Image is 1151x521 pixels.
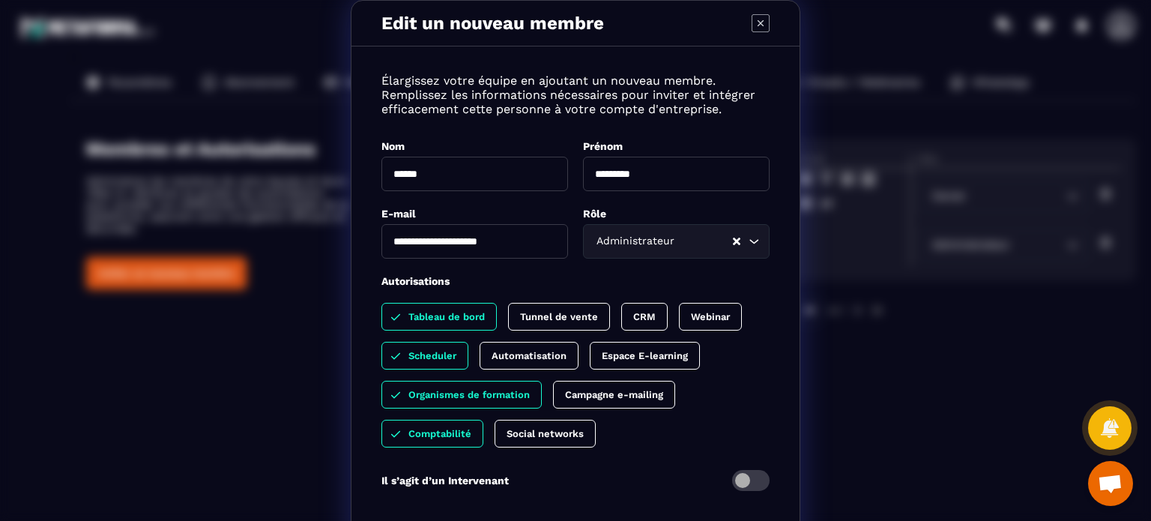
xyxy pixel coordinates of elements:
label: Nom [381,140,405,152]
a: Ouvrir le chat [1088,461,1133,506]
p: Scheduler [408,350,456,361]
p: Il s’agit d’un Intervenant [381,475,509,487]
p: Espace E-learning [602,350,688,361]
p: Edit un nouveau membre [381,13,604,34]
p: Tableau de bord [408,311,485,322]
button: Clear Selected [733,236,740,247]
label: Autorisations [381,275,450,287]
p: Tunnel de vente [520,311,598,322]
label: E-mail [381,208,416,220]
div: Search for option [583,224,770,259]
span: Administrateur [593,233,677,250]
p: Campagne e-mailing [565,389,663,400]
p: Webinar [691,311,730,322]
p: CRM [633,311,656,322]
p: Organismes de formation [408,389,530,400]
input: Search for option [677,233,731,250]
p: Automatisation [492,350,567,361]
label: Prénom [583,140,623,152]
p: Élargissez votre équipe en ajoutant un nouveau membre. Remplissez les informations nécessaires po... [381,73,770,116]
p: Comptabilité [408,428,471,439]
p: Social networks [507,428,584,439]
label: Rôle [583,208,606,220]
